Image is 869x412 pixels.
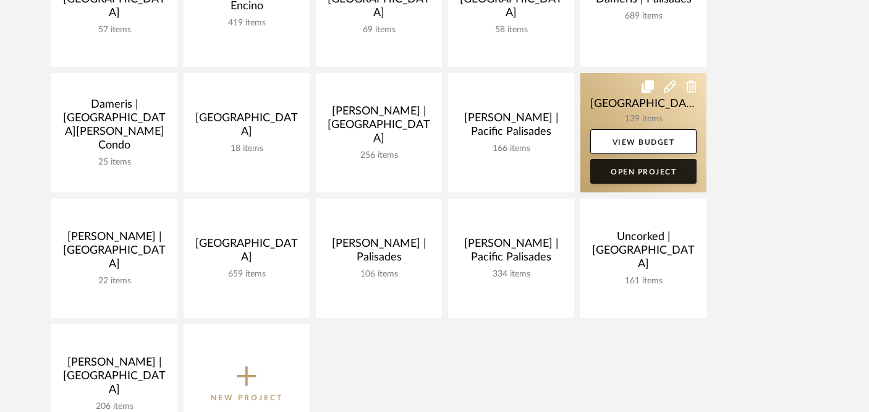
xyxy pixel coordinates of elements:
a: View Budget [590,129,697,154]
div: 419 items [193,18,300,28]
div: 57 items [61,25,167,35]
a: Open Project [590,159,697,184]
div: [PERSON_NAME] | [GEOGRAPHIC_DATA] [61,356,167,401]
div: [PERSON_NAME] | Pacific Palisades [458,237,564,269]
div: 22 items [61,276,167,286]
div: 161 items [590,276,697,286]
div: 689 items [590,11,697,22]
div: 334 items [458,269,564,280]
div: 256 items [326,150,432,161]
div: [PERSON_NAME] | Palisades [326,237,432,269]
div: 206 items [61,401,167,412]
div: 18 items [193,144,300,154]
div: Dameris | [GEOGRAPHIC_DATA][PERSON_NAME] Condo [61,98,167,157]
div: [PERSON_NAME] | Pacific Palisades [458,111,564,144]
div: 58 items [458,25,564,35]
div: 69 items [326,25,432,35]
p: New Project [211,392,283,404]
div: 659 items [193,269,300,280]
div: [GEOGRAPHIC_DATA] [193,237,300,269]
div: [PERSON_NAME] | [GEOGRAPHIC_DATA] [61,230,167,276]
div: Uncorked | [GEOGRAPHIC_DATA] [590,230,697,276]
div: 106 items [326,269,432,280]
div: [PERSON_NAME] | [GEOGRAPHIC_DATA] [326,105,432,150]
div: 25 items [61,157,167,168]
div: [GEOGRAPHIC_DATA] [193,111,300,144]
div: 166 items [458,144,564,154]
